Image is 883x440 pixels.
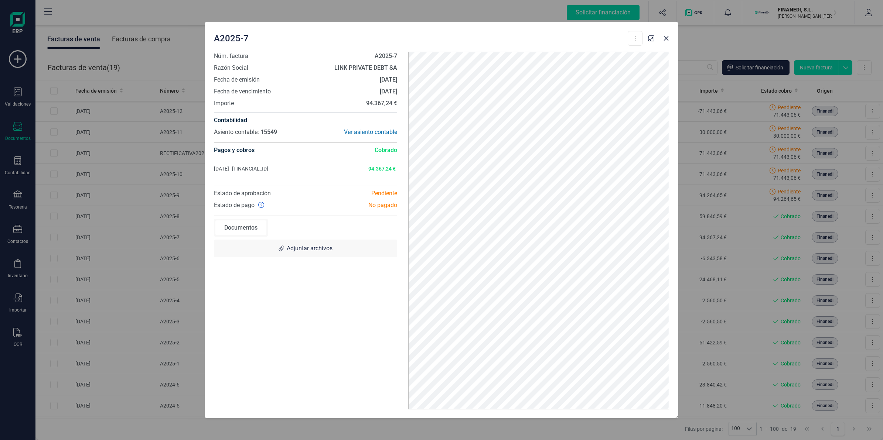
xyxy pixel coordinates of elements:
[214,143,255,158] h4: Pagos y cobros
[380,88,397,95] strong: [DATE]
[214,165,229,172] span: [DATE]
[306,189,403,198] div: Pendiente
[214,128,259,135] span: Asiento contable:
[375,52,397,59] strong: A2025-7
[380,76,397,83] strong: [DATE]
[366,100,397,107] strong: 94.367,24 €
[232,165,268,172] span: [FINANCIAL_ID]
[214,75,260,84] span: Fecha de emisión
[214,190,271,197] span: Estado de aprobación
[214,99,234,108] span: Importe
[215,220,266,235] div: Documentos
[214,52,248,61] span: Núm. factura
[214,201,255,210] span: Estado de pago
[306,128,397,137] div: Ver asiento contable
[359,165,395,172] span: 94.367,24 €
[287,244,333,253] span: Adjuntar archivos
[214,87,271,96] span: Fecha de vencimiento
[306,201,403,210] div: No pagado
[375,146,397,155] span: Cobrado
[214,240,397,257] div: Adjuntar archivos
[260,128,277,135] span: 15549
[214,32,249,44] span: A2025-7
[214,116,397,125] h4: Contabilidad
[334,64,397,71] strong: LINK PRIVATE DEBT SA
[214,63,248,72] span: Razón Social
